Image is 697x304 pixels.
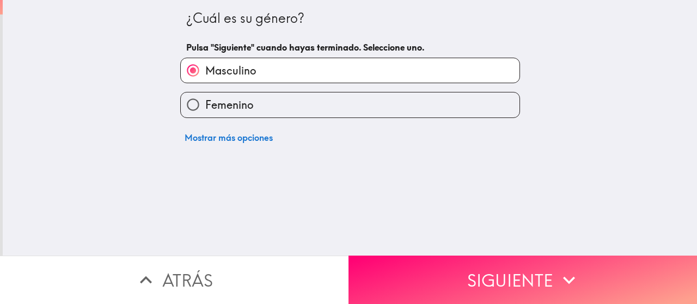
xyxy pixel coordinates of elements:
[186,41,514,53] h6: Pulsa "Siguiente" cuando hayas terminado. Seleccione uno.
[205,97,253,113] span: Femenino
[181,58,519,83] button: Masculino
[180,127,277,148] button: Mostrar más opciones
[348,256,697,304] button: Siguiente
[181,92,519,117] button: Femenino
[205,63,256,78] span: Masculino
[186,9,514,28] div: ¿Cuál es su género?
